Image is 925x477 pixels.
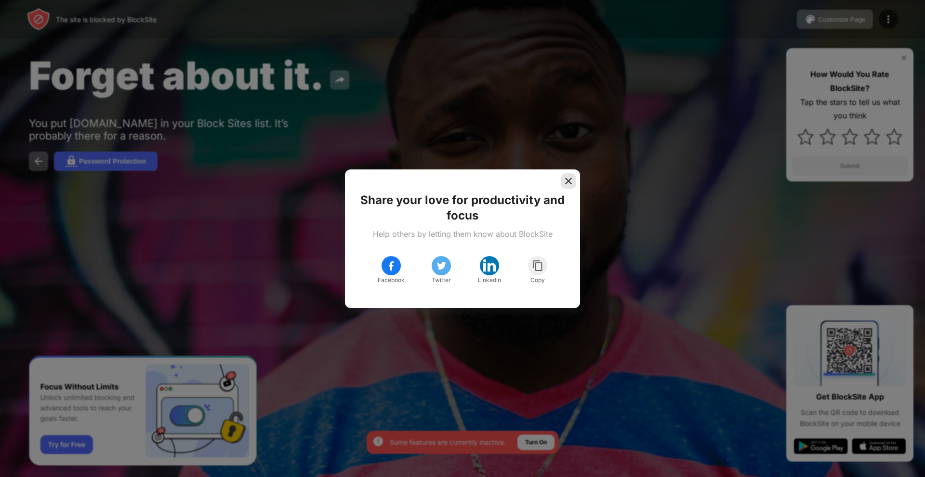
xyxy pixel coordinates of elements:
img: copy.svg [532,260,544,271]
div: Share your love for productivity and focus [357,193,568,223]
div: Linkedin [478,275,501,285]
img: linkedin.svg [482,258,497,273]
img: facebook.svg [385,260,397,271]
div: Copy [530,275,545,285]
div: Twitter [432,275,451,285]
div: Facebook [378,275,405,285]
div: Help others by letting them know about BlockSite [373,229,553,239]
img: twitter.svg [436,260,447,271]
